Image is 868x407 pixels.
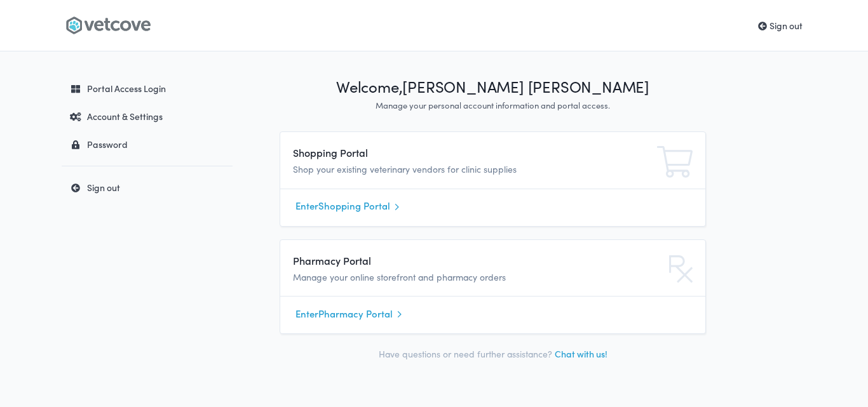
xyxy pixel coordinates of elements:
h4: Shopping Portal [293,145,559,160]
a: EnterShopping Portal [295,197,690,216]
a: Account & Settings [62,105,233,128]
a: Sign out [758,19,803,32]
a: EnterPharmacy Portal [295,304,690,323]
p: Manage your personal account information and portal access. [280,100,706,112]
p: Manage your online storefront and pharmacy orders [293,270,559,284]
h1: Welcome, [PERSON_NAME] [PERSON_NAME] [280,77,706,97]
a: Password [62,133,233,156]
div: Password [64,138,226,150]
p: Shop your existing veterinary vendors for clinic supplies [293,163,559,177]
p: Have questions or need further assistance? [280,347,706,361]
a: Portal Access Login [62,77,233,100]
a: Chat with us! [555,347,607,360]
div: Portal Access Login [64,82,226,95]
h4: Pharmacy Portal [293,253,559,268]
a: Sign out [62,176,233,199]
div: Sign out [64,181,226,194]
div: Account & Settings [64,110,226,123]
